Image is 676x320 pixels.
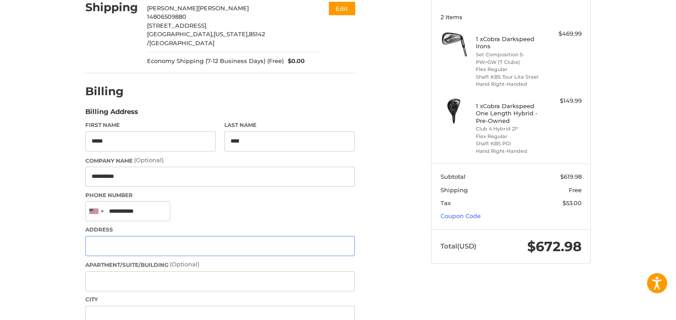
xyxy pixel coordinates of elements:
span: [PERSON_NAME] [147,4,198,12]
div: United States: +1 [86,202,106,221]
span: [GEOGRAPHIC_DATA], [147,30,214,38]
label: Apartment/Suite/Building [85,260,355,269]
h2: Billing [85,84,138,98]
h3: 2 Items [441,13,582,21]
span: Economy Shipping (7-12 Business Days) (Free) [147,57,284,66]
li: Hand Right-Handed [476,80,544,88]
h4: 1 x Cobra Darkspeed Irons [476,35,544,50]
a: Coupon Code [441,212,481,219]
h2: Shipping [85,0,138,14]
li: Shaft KBS PGI [476,140,544,147]
span: $672.98 [527,238,582,255]
h4: 1 x Cobra Darkspeed One Length Hybrid - Pre-Owned [476,102,544,124]
label: Last Name [224,121,355,129]
label: Address [85,226,355,234]
li: Flex Regular [476,66,544,73]
li: Shaft KBS Tour Lite Steel [476,73,544,81]
span: [US_STATE], [214,30,249,38]
legend: Billing Address [85,107,138,121]
span: 85142 / [147,30,265,46]
span: Subtotal [441,173,466,180]
span: $53.00 [563,199,582,206]
div: $469.99 [546,29,582,38]
span: [PERSON_NAME] [198,4,249,12]
span: Tax [441,199,451,206]
span: $0.00 [284,57,305,66]
span: 14806509880 [147,13,186,20]
label: First Name [85,121,216,129]
label: Phone Number [85,191,355,199]
li: Set Composition 5-PW+GW (7 Clubs) [476,51,544,66]
small: (Optional) [134,156,164,164]
span: [STREET_ADDRESS] [147,22,206,29]
span: Shipping [441,186,468,194]
small: (Optional) [170,261,199,268]
span: Total (USD) [441,242,476,250]
span: $619.98 [560,173,582,180]
label: Company Name [85,156,355,165]
li: Club 4 Hybrid 21° [476,125,544,133]
li: Flex Regular [476,133,544,140]
div: $149.99 [546,97,582,105]
label: City [85,295,355,303]
span: Free [569,186,582,194]
button: Edit [329,2,355,15]
span: [GEOGRAPHIC_DATA] [149,39,214,46]
li: Hand Right-Handed [476,147,544,155]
